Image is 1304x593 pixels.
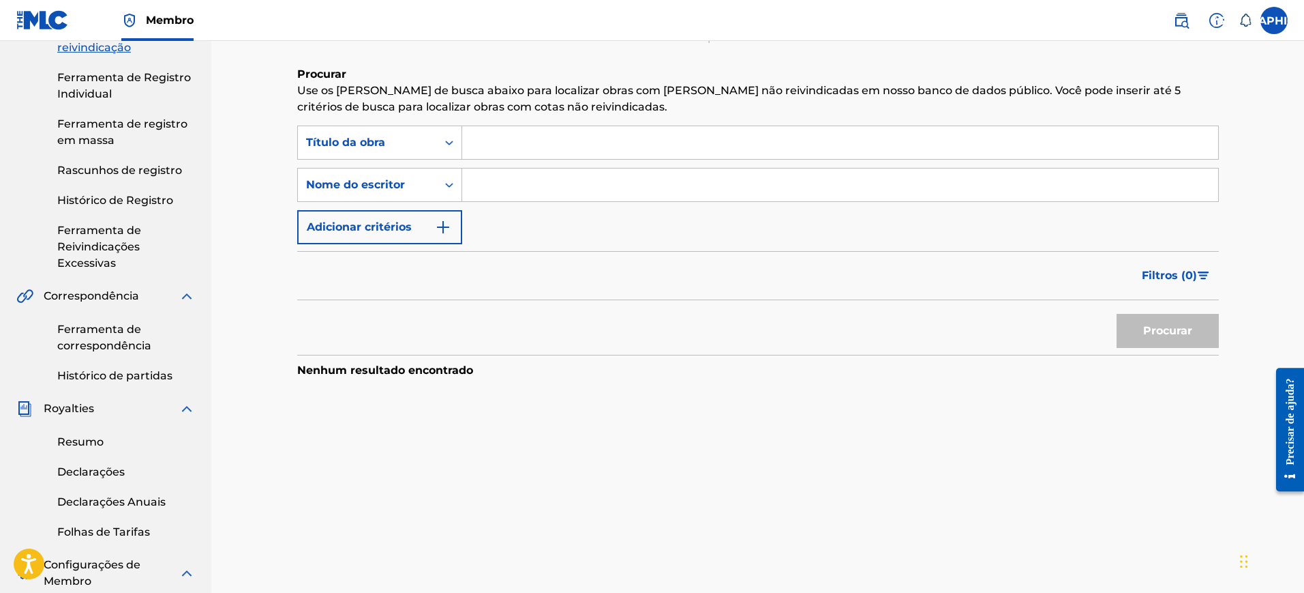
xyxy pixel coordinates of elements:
a: Ferramenta de Reivindicações Excessivas [57,222,195,272]
font: Ferramenta de Registro Individual [57,71,191,100]
img: Logotipo da MLC [16,10,69,30]
a: Ferramenta de registro em massa [57,116,195,149]
a: Histórico de partidas [57,368,195,384]
a: Declarações [57,464,195,480]
font: Use os [PERSON_NAME] de busca abaixo para localizar obras com [PERSON_NAME] não reivindicadas em ... [297,84,1181,113]
a: Folhas de Tarifas [57,524,195,540]
iframe: Widget de bate-papo [1236,527,1304,593]
font: Membro [146,14,194,27]
iframe: Centro de Recursos [1266,357,1304,504]
img: Titular dos direitos autorais [121,12,138,29]
font: Procurar [297,68,346,81]
font: 0 [1185,269,1193,282]
a: Rascunhos de registro [57,162,195,179]
font: Royalties [44,402,94,415]
font: Correspondência [44,289,139,302]
img: expandir [179,565,195,581]
a: Declarações Anuais [57,494,195,510]
a: Resumo [57,434,195,450]
img: Royalties [16,401,33,417]
font: Folhas de Tarifas [57,525,150,538]
font: Rascunhos de registro [57,164,182,177]
button: Adicionar critérios [297,210,462,244]
img: filtro [1198,272,1209,280]
font: Ferramenta de Reivindicações Excessivas [57,224,141,270]
font: Nenhum resultado encontrado [297,364,473,377]
img: 9d2ae6d4665cec9f34b9.svg [435,219,451,235]
font: Histórico de partidas [57,369,172,382]
font: Resumo [57,435,104,448]
font: Ferramenta de registro em massa [57,117,187,147]
img: expandir [179,401,195,417]
a: Histórico de Registro [57,192,195,209]
div: Ajuda [1203,7,1230,34]
img: Correspondência [16,288,33,304]
img: expandir [179,288,195,304]
a: Pesquisa pública [1168,7,1195,34]
a: Ferramenta de Registro Individual [57,70,195,102]
font: Título da obra [306,136,385,149]
div: Arrastar [1240,541,1248,582]
font: Declarações Anuais [57,495,166,508]
font: Declarações [57,465,125,478]
font: Nome do escritor [306,178,405,191]
img: procurar [1173,12,1189,29]
img: ajuda [1209,12,1225,29]
font: ) [1193,269,1197,282]
font: Configurações de Membro [44,558,140,588]
button: Filtros (0) [1134,259,1219,293]
font: Ferramenta de correspondência [57,323,151,352]
form: Formulário de Pesquisa [297,126,1219,355]
font: Filtros ( [1142,269,1185,282]
font: Histórico de Registro [57,194,173,207]
a: Ferramenta de correspondência [57,321,195,354]
div: Menu do usuário [1260,7,1288,34]
font: Adicionar critérios [307,220,412,233]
